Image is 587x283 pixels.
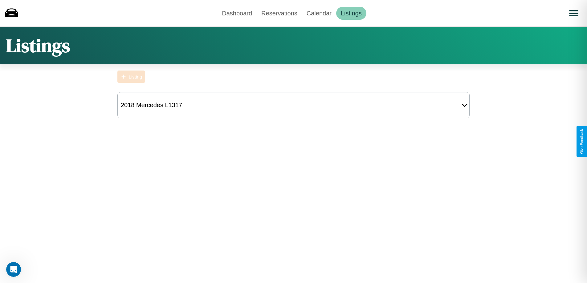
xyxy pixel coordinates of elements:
[580,129,584,154] div: Give Feedback
[6,33,70,58] h1: Listings
[565,5,582,22] button: Open menu
[118,99,185,112] div: 2018 Mercedes L1317
[129,74,142,79] div: Listing
[302,7,336,20] a: Calendar
[117,71,145,83] button: Listing
[336,7,366,20] a: Listings
[217,7,257,20] a: Dashboard
[6,262,21,277] iframe: Intercom live chat
[257,7,302,20] a: Reservations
